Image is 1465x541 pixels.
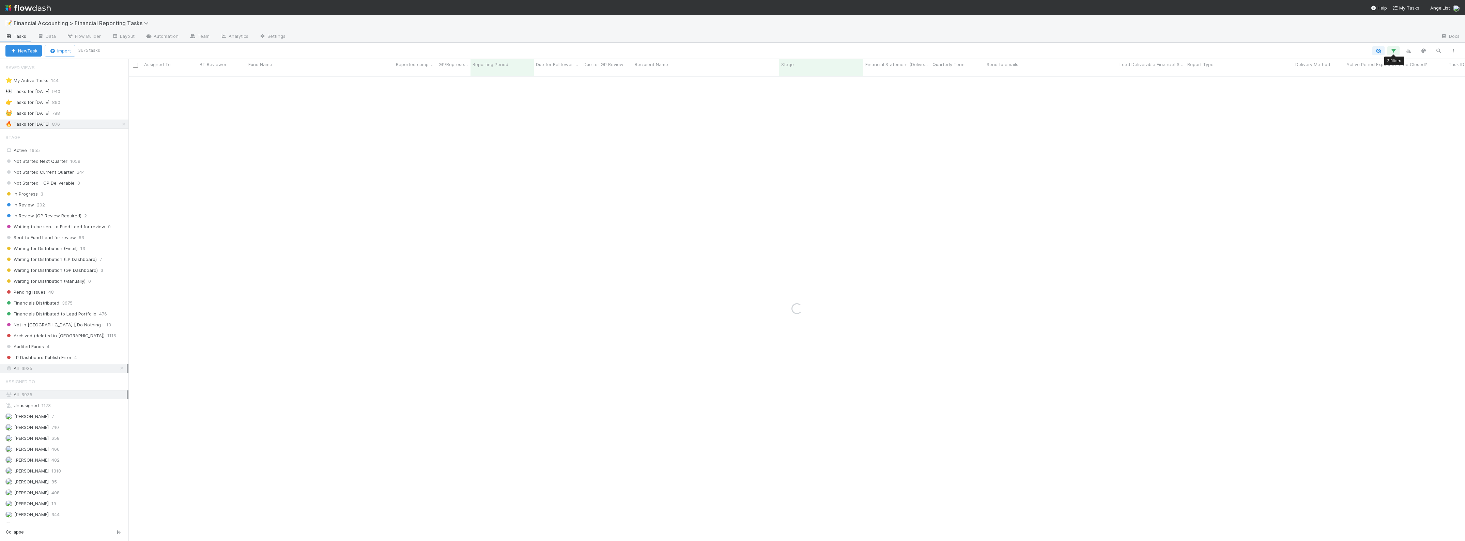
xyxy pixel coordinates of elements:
img: logo-inverted-e16ddd16eac7371096b0.svg [5,2,51,14]
span: Not Started Next Quarter [5,157,67,166]
span: 6935 [21,364,32,373]
span: 4 [74,353,77,362]
a: Data [32,31,61,42]
a: Analytics [215,31,254,42]
span: 466 [51,445,60,453]
span: 6935 [21,392,32,397]
span: 66 [79,233,84,242]
button: NewTask [5,45,42,57]
img: avatar_c7c7de23-09de-42ad-8e02-7981c37ee075.png [5,446,12,452]
span: 144 [51,76,65,85]
span: [PERSON_NAME] [14,479,49,484]
span: Due for GP Review [584,61,623,68]
span: 13 [106,321,111,329]
span: 85 [51,478,57,486]
span: LP Dashboard Publish Error [5,353,72,362]
span: 658 [51,434,60,443]
span: 644 [51,510,60,519]
div: Tasks for [DATE] [5,120,49,128]
span: 788 [52,109,67,118]
span: My Tasks [1392,5,1419,11]
span: 1059 [70,157,80,166]
span: In Review [5,201,34,209]
span: Archived (deleted in [GEOGRAPHIC_DATA]) [5,331,105,340]
a: Settings [254,31,291,42]
span: Financials Distributed [5,299,59,307]
span: [PERSON_NAME] [14,435,49,441]
span: Delivery Method [1295,61,1330,68]
div: Help [1371,4,1387,11]
span: Stage [5,130,20,144]
span: [PERSON_NAME] [14,512,49,517]
span: 📝 [5,20,12,26]
span: 👀 [5,88,12,94]
span: Not Started - GP Deliverable [5,179,75,187]
span: 7 [99,255,102,264]
span: Tasks [5,33,27,40]
span: Due for Belltower Review [536,61,580,68]
span: [PERSON_NAME] [14,414,49,419]
span: AngelList [1430,5,1450,11]
span: 476 [99,310,107,318]
span: Reporting Period [473,61,508,68]
a: My Tasks [1392,4,1419,11]
div: Tasks for [DATE] [5,98,49,107]
span: 0 [88,277,91,285]
span: 408 [51,489,60,497]
span: 👑 [5,110,12,116]
span: Stage [781,61,794,68]
a: Docs [1435,31,1465,42]
span: 876 [52,120,67,128]
span: 👉 [5,99,12,105]
a: Team [184,31,215,42]
span: Collapse [6,529,24,535]
span: 940 [52,87,67,96]
span: 2 [84,212,87,220]
span: Task ID [1449,61,1464,68]
span: Assigned To [144,61,171,68]
span: Audited Funds [5,342,44,351]
small: 3675 tasks [78,47,100,53]
span: Not Started Current Quarter [5,168,74,176]
img: avatar_8c44b08f-3bc4-4c10-8fb8-2c0d4b5a4cd3.png [5,489,12,496]
span: 402 [51,456,60,464]
img: avatar_c0d2ec3f-77e2-40ea-8107-ee7bdb5edede.png [5,511,12,518]
span: 244 [77,168,85,176]
span: Waiting for Distribution (Email) [5,244,78,253]
span: 7 [51,412,54,421]
a: Flow Builder [61,31,106,42]
span: ⭐ [5,77,12,83]
span: Financial Statement (Deliverable) [865,61,929,68]
span: 0 [77,179,80,187]
span: Financials Distributed to Lead Portfolio [5,310,96,318]
span: Waiting for Distribution (GP Dashboard) [5,266,98,275]
span: Financial Accounting > Financial Reporting Tasks [14,20,152,27]
span: 2 [51,521,54,530]
span: 202 [37,201,45,209]
span: Reported completed by [396,61,435,68]
span: Waiting for Distribution (LP Dashboard) [5,255,97,264]
span: Assigned To [5,375,35,388]
img: avatar_705f3a58-2659-4f93-91ad-7a5be837418b.png [5,467,12,474]
span: [PERSON_NAME] [14,457,49,463]
span: Pending Issues [5,288,46,296]
span: 3675 [62,299,73,307]
span: [PERSON_NAME] [14,490,49,495]
img: avatar_8d06466b-a936-4205-8f52-b0cc03e2a179.png [1453,5,1460,12]
div: Tasks for [DATE] [5,109,49,118]
span: Waiting to be sent to Fund Lead for review [5,222,105,231]
a: Automation [140,31,184,42]
img: avatar_17610dbf-fae2-46fa-90b6-017e9223b3c9.png [5,413,12,420]
span: [PERSON_NAME] [14,446,49,452]
button: Import [45,45,75,57]
span: Sent to Fund Lead for review [5,233,76,242]
span: 3 [101,266,103,275]
input: Toggle All Rows Selected [133,63,138,68]
span: 4 [47,342,49,351]
div: Tasks for [DATE] [5,87,49,96]
span: Fund Name [248,61,272,68]
span: Not in [GEOGRAPHIC_DATA] [ Do Nothing ] [5,321,104,329]
img: avatar_fee1282a-8af6-4c79-b7c7-bf2cfad99775.png [5,424,12,431]
span: 3 [41,190,43,198]
span: In Progress [5,190,38,198]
